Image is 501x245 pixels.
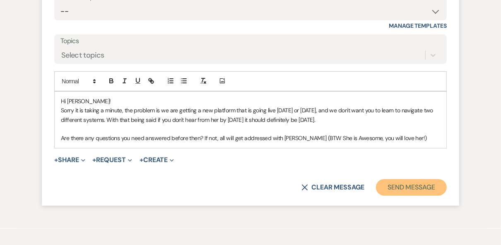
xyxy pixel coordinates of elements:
span: + [93,157,96,163]
p: Are there any questions you need answered before then? If not, all will get addressed with [PERSO... [61,133,440,143]
p: Sorry it is taking a minute, the problem is we are getting a new platform that is going live [DAT... [61,106,440,124]
button: Request [93,157,132,163]
button: Send Message [376,179,447,196]
a: Manage Templates [389,22,447,29]
button: Share [54,157,85,163]
span: + [140,157,143,163]
label: Topics [60,35,441,47]
button: Clear message [301,184,364,191]
div: Select topics [61,49,104,61]
span: + [54,157,58,163]
p: Hi [PERSON_NAME]! [61,97,440,106]
button: Create [140,157,174,163]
